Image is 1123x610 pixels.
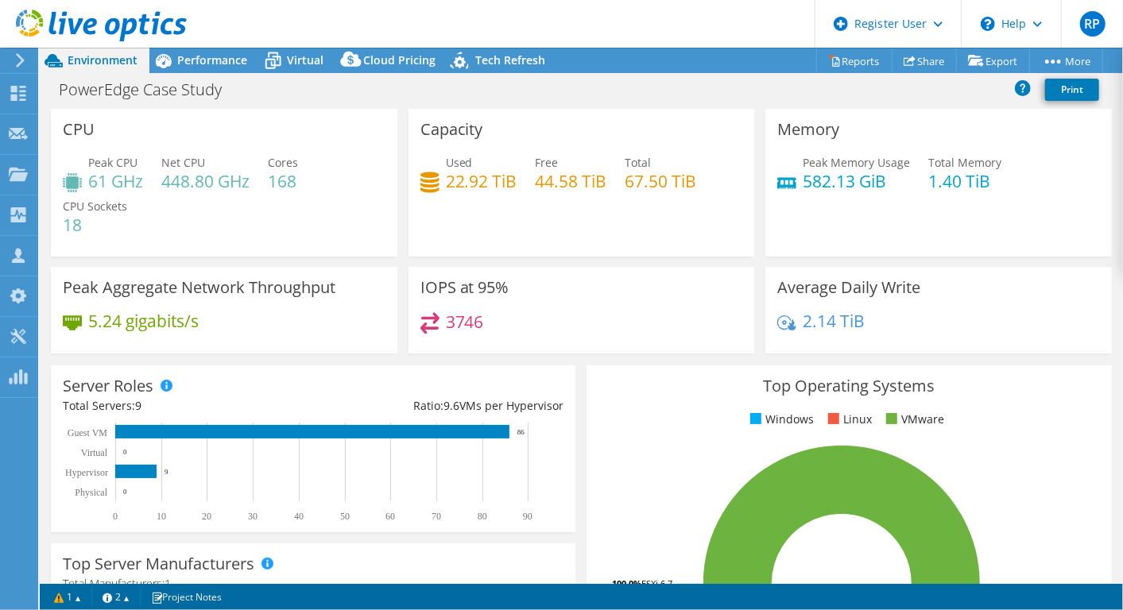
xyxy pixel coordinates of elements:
h3: Server Roles [63,377,153,395]
h4: 18 [63,216,127,234]
h3: Capacity [420,121,483,138]
h4: 3746 [446,313,484,330]
span: Environment [68,52,137,68]
text: Virtual [81,447,108,458]
li: Windows [746,411,814,428]
span: CPU Sockets [63,199,127,214]
text: 0 [123,488,127,496]
span: Cores [268,155,298,170]
a: Print [1045,79,1099,101]
span: Free [536,155,559,170]
h4: 448.80 GHz [161,172,250,190]
div: Ratio: VMs per Hypervisor [313,397,563,415]
span: RP [1080,11,1106,37]
h4: 22.92 TiB [446,172,517,190]
h3: IOPS at 95% [420,279,509,296]
span: Net CPU [161,155,205,170]
h4: 67.50 TiB [625,172,697,190]
text: 30 [248,511,258,522]
a: Project Notes [140,587,233,607]
text: 10 [157,511,166,522]
h4: 168 [268,172,298,190]
span: Performance [177,52,247,68]
h4: 5.24 gigabits/s [88,312,199,330]
tspan: 100.0% [612,577,641,589]
span: Peak CPU [88,155,137,170]
tspan: ESXi 6.7 [641,577,672,589]
li: Linux [824,411,872,428]
h4: 582.13 GiB [803,172,910,190]
span: Used [446,155,473,170]
h4: 44.58 TiB [536,172,607,190]
span: 9.6 [443,398,459,413]
a: 1 [43,587,92,607]
text: 9 [165,468,168,476]
span: 9 [135,398,141,413]
a: 2 [91,587,141,607]
h4: 1.40 TiB [928,172,1001,190]
span: Peak Memory Usage [803,155,910,170]
text: Physical [75,487,107,498]
a: Share [892,48,957,73]
span: 1 [165,576,171,591]
span: Virtual [287,52,323,68]
h4: 61 GHz [88,172,143,190]
text: 0 [123,448,127,456]
text: 86 [517,428,525,436]
text: 60 [385,511,395,522]
text: 0 [113,511,118,522]
span: Tech Refresh [475,52,545,68]
h3: Top Operating Systems [598,377,1099,395]
h3: Average Daily Write [777,279,920,296]
text: 20 [202,511,211,522]
li: VMware [882,411,944,428]
text: 50 [340,511,350,522]
h3: Peak Aggregate Network Throughput [63,279,335,296]
text: 70 [432,511,441,522]
text: Hypervisor [65,467,108,478]
span: Total Memory [928,155,1001,170]
h3: Memory [777,121,839,138]
h3: Top Server Manufacturers [63,555,254,573]
h3: CPU [63,121,95,138]
a: More [1029,48,1103,73]
text: Guest VM [68,427,107,438]
h4: 2.14 TiB [803,312,865,330]
span: Total [625,155,652,170]
h1: PowerEdge Case Study [52,81,246,98]
div: Total Servers: [63,397,313,415]
text: 40 [294,511,304,522]
text: 90 [523,511,532,522]
text: 80 [478,511,487,522]
svg: \n [981,17,995,31]
a: Export [956,48,1030,73]
a: Reports [816,48,893,73]
span: Cloud Pricing [363,52,436,68]
h4: Total Manufacturers: [63,575,563,593]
